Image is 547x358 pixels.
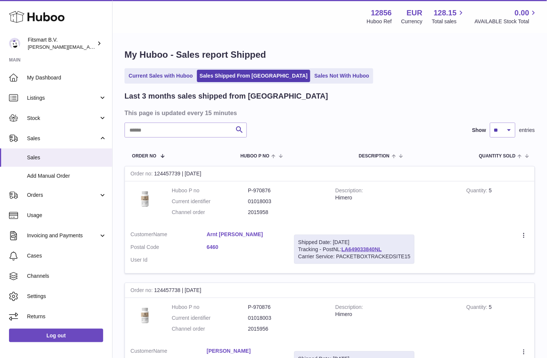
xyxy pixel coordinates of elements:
span: Invoicing and Payments [27,232,99,239]
dt: Huboo P no [172,304,248,311]
div: Fitsmart B.V. [28,36,95,51]
span: Order No [132,154,156,159]
span: Customer [131,231,153,237]
strong: Quantity [466,187,489,195]
a: LA649033840NL [341,246,382,252]
dt: Huboo P no [172,187,248,194]
strong: Description [335,187,363,195]
span: Add Manual Order [27,172,107,180]
dd: 01018003 [248,315,324,322]
h2: Last 3 months sales shipped from [GEOGRAPHIC_DATA] [125,91,328,101]
dd: 2015956 [248,325,324,333]
img: 128561711358723.png [131,304,161,326]
dt: User Id [131,256,207,264]
span: entries [519,127,535,134]
span: Description [359,154,389,159]
strong: EUR [407,8,422,18]
span: Huboo P no [240,154,269,159]
span: Sales [27,154,107,161]
strong: Description [335,304,363,312]
img: jonathan@leaderoo.com [9,38,20,49]
dt: Current identifier [172,315,248,322]
span: Usage [27,212,107,219]
span: My Dashboard [27,74,107,81]
dd: P-970876 [248,304,324,311]
a: Arnt [PERSON_NAME] [207,231,283,238]
span: Quantity Sold [479,154,516,159]
td: 5 [461,298,535,342]
div: Currency [401,18,423,25]
dt: Name [131,348,207,357]
label: Show [472,127,486,134]
span: Sales [27,135,99,142]
h1: My Huboo - Sales report Shipped [125,49,535,61]
h3: This page is updated every 15 minutes [125,109,533,117]
span: Cases [27,252,107,259]
a: Sales Not With Huboo [312,70,372,82]
dd: 2015958 [248,209,324,216]
span: AVAILABLE Stock Total [475,18,538,25]
a: Current Sales with Huboo [126,70,195,82]
span: 128.15 [434,8,457,18]
span: Customer [131,348,153,354]
a: Sales Shipped From [GEOGRAPHIC_DATA] [197,70,310,82]
img: 128561711358723.png [131,187,161,209]
div: Shipped Date: [DATE] [298,239,410,246]
div: Huboo Ref [367,18,392,25]
span: 0.00 [515,8,529,18]
span: Listings [27,94,99,102]
a: [PERSON_NAME] [207,348,283,355]
a: 128.15 Total sales [432,8,465,25]
a: 0.00 AVAILABLE Stock Total [475,8,538,25]
span: [PERSON_NAME][EMAIL_ADDRESS][DOMAIN_NAME] [28,44,150,50]
div: Himero [335,311,455,318]
div: Tracking - PostNL: [294,235,415,264]
span: Channels [27,273,107,280]
a: 6460 [207,244,283,251]
dt: Current identifier [172,198,248,205]
td: 5 [461,181,535,225]
strong: Order no [131,287,154,295]
dd: P-970876 [248,187,324,194]
strong: 12856 [371,8,392,18]
span: Returns [27,313,107,320]
span: Total sales [432,18,465,25]
div: Carrier Service: PACKETBOXTRACKEDSITE15 [298,253,410,260]
dt: Channel order [172,209,248,216]
span: Orders [27,192,99,199]
strong: Quantity [466,304,489,312]
a: Log out [9,329,103,342]
strong: Order no [131,171,154,178]
dt: Channel order [172,325,248,333]
div: Himero [335,194,455,201]
div: 124457739 | [DATE] [125,166,535,181]
div: 124457738 | [DATE] [125,283,535,298]
dt: Postal Code [131,244,207,253]
dd: 01018003 [248,198,324,205]
span: Settings [27,293,107,300]
span: Stock [27,115,99,122]
dt: Name [131,231,207,240]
